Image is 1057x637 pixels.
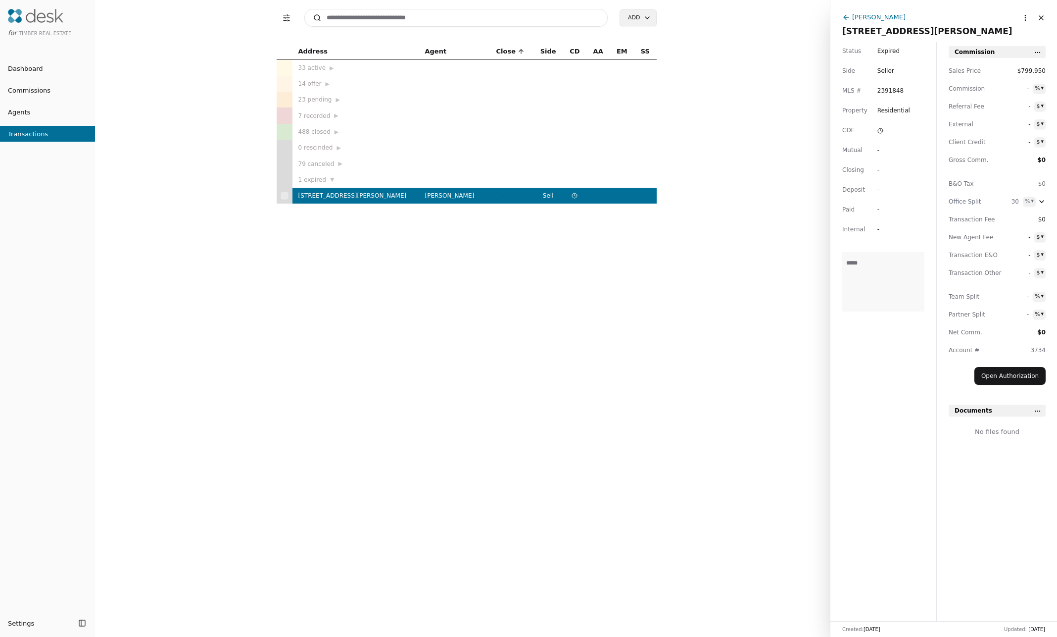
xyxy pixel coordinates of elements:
[1041,137,1044,146] div: ▾
[620,9,656,26] button: Add
[1001,197,1019,207] span: 30
[949,155,993,165] span: Gross Comm.
[1041,119,1044,128] div: ▾
[1011,292,1029,302] span: -
[949,84,993,94] span: Commission
[1012,250,1030,260] span: -
[1033,310,1046,319] button: %
[336,144,340,153] span: ▶
[842,185,865,195] span: Deposit
[842,626,880,633] div: Created:
[1028,214,1046,224] span: $0
[336,96,339,105] span: ▶
[298,79,413,89] div: 14 offer
[842,224,865,234] span: Internal
[425,46,447,57] span: Agent
[1041,84,1044,93] div: ▾
[1033,292,1046,302] button: %
[949,327,993,337] span: Net Comm.
[1012,102,1030,111] span: -
[330,175,334,184] span: ▼
[1023,197,1036,207] button: %
[1011,84,1029,94] span: -
[298,159,413,168] div: 79 canceled
[955,47,995,57] span: Commission
[949,345,993,355] span: Account #
[842,46,861,56] span: Status
[1011,310,1029,319] span: -
[842,66,855,76] span: Side
[877,86,904,96] span: 2391848
[1041,268,1044,277] div: ▾
[842,86,862,96] span: MLS #
[1037,157,1046,163] span: $0
[1031,197,1034,206] div: ▾
[496,46,516,57] span: Close
[1012,137,1030,147] span: -
[949,102,993,111] span: Referral Fee
[949,232,993,242] span: New Agent Fee
[298,143,413,153] div: 0 rescinded
[974,367,1046,385] button: Open Authorization
[877,205,895,214] div: -
[877,46,900,56] span: Expired
[949,292,993,302] span: Team Split
[593,46,603,57] span: AA
[570,46,579,57] span: CD
[1041,232,1044,241] div: ▾
[298,95,413,105] div: 23 pending
[877,165,895,175] div: -
[496,192,498,199] span: -
[1034,102,1046,111] button: $
[334,111,338,120] span: ▶
[877,106,910,115] span: Residential
[1034,137,1046,147] button: $
[949,66,993,76] span: Sales Price
[842,165,864,175] span: Closing
[975,426,1019,437] p: No files found
[4,615,75,631] button: Settings
[641,46,650,57] span: SS
[540,46,556,57] span: Side
[949,119,993,129] span: External
[1034,250,1046,260] button: $
[298,46,328,57] span: Address
[8,9,63,23] img: Desk
[842,125,855,135] span: CDF
[1041,310,1044,318] div: ▾
[1004,626,1045,633] div: Updated:
[1012,119,1030,129] span: -
[949,310,993,319] span: Partner Split
[1030,347,1046,354] span: 3734
[330,64,334,73] span: ▶
[949,137,993,147] span: Client Credit
[955,406,992,416] span: Documents
[419,188,490,204] td: [PERSON_NAME]
[8,618,34,629] span: Settings
[298,63,413,73] div: 33 active
[335,128,338,137] span: ▶
[1012,232,1030,242] span: -
[1037,329,1046,336] span: $0
[1034,268,1046,278] button: $
[1033,84,1046,94] button: %
[1017,66,1046,76] span: $799,950
[949,250,993,260] span: Transaction E&O
[949,197,993,207] div: Office Split
[949,268,993,278] span: Transaction Other
[1041,250,1044,259] div: ▾
[877,185,895,195] div: -
[338,159,342,168] span: ▶
[842,106,867,115] span: Property
[842,26,1012,36] span: [STREET_ADDRESS][PERSON_NAME]
[1034,232,1046,242] button: $
[877,224,895,234] div: -
[842,145,863,155] span: Mutual
[877,145,895,155] div: -
[1034,119,1046,129] button: $
[1028,627,1045,632] span: [DATE]
[949,179,993,189] span: B&O Tax
[533,188,563,204] td: Sell
[617,46,627,57] span: EM
[949,214,993,224] span: Transaction Fee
